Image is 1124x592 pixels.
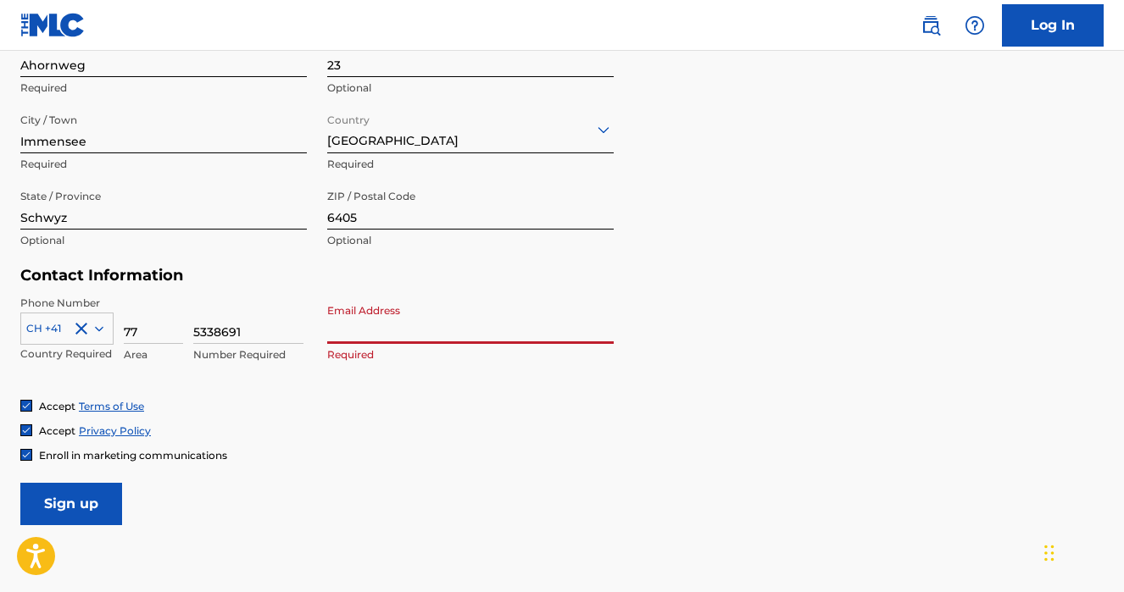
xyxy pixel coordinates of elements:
[1039,511,1124,592] iframe: Chat Widget
[21,425,31,435] img: checkbox
[20,266,614,285] h5: Contact Information
[958,8,992,42] div: Help
[20,13,86,37] img: MLC Logo
[921,15,941,36] img: search
[327,157,614,172] p: Required
[39,424,75,437] span: Accept
[20,233,307,248] p: Optional
[965,15,985,36] img: help
[327,102,370,128] label: Country
[327,108,614,150] div: [GEOGRAPHIC_DATA]
[1044,528,1054,578] div: Drag
[20,346,114,362] p: Country Required
[79,400,144,412] a: Terms of Use
[20,80,307,96] p: Required
[914,8,948,42] a: Public Search
[327,233,614,248] p: Optional
[39,400,75,412] span: Accept
[327,347,614,362] p: Required
[193,347,303,362] p: Number Required
[1002,4,1104,47] a: Log In
[21,450,31,460] img: checkbox
[39,449,227,462] span: Enroll in marketing communications
[20,157,307,172] p: Required
[79,424,151,437] a: Privacy Policy
[124,347,183,362] p: Area
[20,483,122,525] input: Sign up
[327,80,614,96] p: Optional
[21,401,31,411] img: checkbox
